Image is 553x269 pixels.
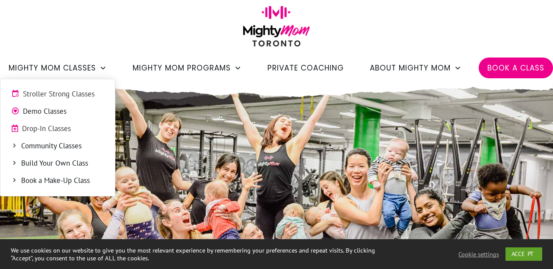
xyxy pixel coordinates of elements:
span: Community Classes [21,141,104,152]
a: Build Your Own Class [5,157,111,170]
div: We use cookies on our website to give you the most relevant experience by remembering your prefer... [11,247,383,262]
span: Demo Classes [23,106,104,117]
a: Community Classes [5,140,111,153]
a: Demo Classes [5,105,111,118]
a: Stroller Strong Classes [5,88,111,101]
a: Book a Make-Up Class [5,174,111,187]
span: Build Your Own Class [21,158,104,169]
span: Mighty Mom Programs [133,61,231,75]
span: About Mighty Mom [370,61,451,75]
a: Cookie settings [458,250,499,258]
a: Drop-In Classes [5,122,111,135]
span: Stroller Strong Classes [23,89,104,100]
a: Mighty Mom Programs [133,61,242,75]
a: About Mighty Mom [370,61,461,75]
span: Mighty Mom Classes [9,61,96,75]
a: Book a Class [487,61,544,75]
a: Mighty Mom Classes [9,61,107,75]
span: Drop-In Classes [22,123,104,134]
a: ACCEPT [505,247,542,261]
img: mightymom-logo-toronto [238,6,315,53]
a: Private Coaching [267,61,344,75]
span: Book a Make-Up Class [21,175,104,186]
